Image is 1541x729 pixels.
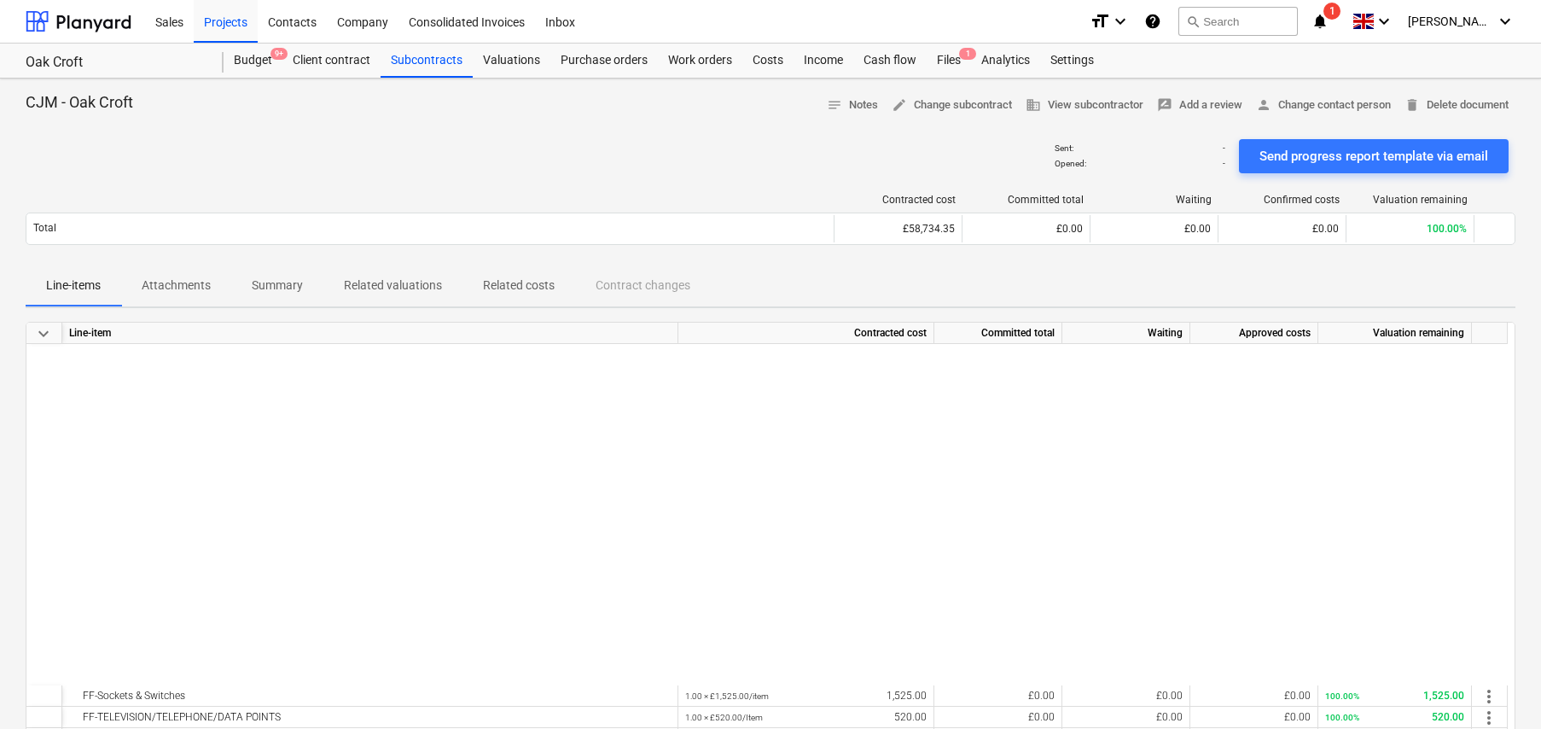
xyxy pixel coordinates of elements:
[1055,158,1086,169] p: Opened :
[820,92,885,119] button: Notes
[1190,323,1318,344] div: Approved costs
[685,707,927,728] div: 520.00
[550,44,658,78] a: Purchase orders
[1110,11,1131,32] i: keyboard_arrow_down
[224,44,282,78] a: Budget9+
[841,194,956,206] div: Contracted cost
[1186,15,1200,28] span: search
[26,54,203,72] div: Oak Croft
[62,323,678,344] div: Line-item
[927,44,971,78] a: Files1
[26,92,133,113] p: CJM - Oak Croft
[892,96,1012,115] span: Change subcontract
[1157,97,1172,113] span: rate_review
[1259,145,1488,167] div: Send progress report template via email
[1178,7,1298,36] button: Search
[742,44,794,78] div: Costs
[1028,690,1055,702] span: £0.00
[1184,223,1211,235] span: £0.00
[1062,323,1190,344] div: Waiting
[934,323,1062,344] div: Committed total
[1284,690,1311,702] span: £0.00
[1055,143,1073,154] p: Sent :
[685,713,763,722] small: 1.00 × £520.00 / Item
[794,44,853,78] a: Income
[1156,711,1183,723] span: £0.00
[33,324,54,344] span: keyboard_arrow_down
[224,44,282,78] div: Budget
[1323,3,1340,20] span: 1
[927,44,971,78] div: Files
[1223,143,1225,154] p: -
[1239,139,1509,173] button: Send progress report template via email
[1325,685,1464,707] div: 1,525.00
[1090,11,1110,32] i: format_size
[1040,44,1104,78] a: Settings
[483,277,555,295] p: Related costs
[1256,97,1271,113] span: person
[1353,194,1468,206] div: Valuation remaining
[142,277,211,295] p: Attachments
[1456,647,1541,729] iframe: Chat Widget
[252,277,303,295] p: Summary
[1325,713,1359,722] small: 100.00%
[1028,711,1055,723] span: £0.00
[1156,690,1183,702] span: £0.00
[69,707,671,728] div: FF-TELEVISION/TELEPHONE/DATA POINTS
[1157,96,1242,115] span: Add a review
[685,691,769,701] small: 1.00 × £1,525.00 / item
[1256,96,1391,115] span: Change contact person
[1311,11,1329,32] i: notifications
[46,277,101,295] p: Line-items
[1404,97,1420,113] span: delete
[1223,158,1225,169] p: -
[827,97,842,113] span: notes
[282,44,381,78] a: Client contract
[1325,691,1359,701] small: 100.00%
[678,323,934,344] div: Contracted cost
[1249,92,1398,119] button: Change contact person
[834,215,962,242] div: £58,734.35
[1374,11,1394,32] i: keyboard_arrow_down
[270,48,288,60] span: 9+
[1495,11,1515,32] i: keyboard_arrow_down
[1398,92,1515,119] button: Delete document
[1225,194,1340,206] div: Confirmed costs
[885,92,1019,119] button: Change subcontract
[381,44,473,78] a: Subcontracts
[1404,96,1509,115] span: Delete document
[1097,194,1212,206] div: Waiting
[971,44,1040,78] a: Analytics
[1026,97,1041,113] span: business
[685,685,927,707] div: 1,525.00
[658,44,742,78] a: Work orders
[892,97,907,113] span: edit
[853,44,927,78] a: Cash flow
[344,277,442,295] p: Related valuations
[33,221,56,236] p: Total
[1150,92,1249,119] button: Add a review
[827,96,878,115] span: Notes
[1284,711,1311,723] span: £0.00
[1318,323,1472,344] div: Valuation remaining
[473,44,550,78] a: Valuations
[1408,15,1493,28] span: [PERSON_NAME]
[69,685,671,707] div: FF-Sockets & Switches
[1325,707,1464,728] div: 520.00
[1019,92,1150,119] button: View subcontractor
[959,48,976,60] span: 1
[1056,223,1083,235] span: £0.00
[969,194,1084,206] div: Committed total
[1026,96,1143,115] span: View subcontractor
[1427,223,1467,235] span: 100.00%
